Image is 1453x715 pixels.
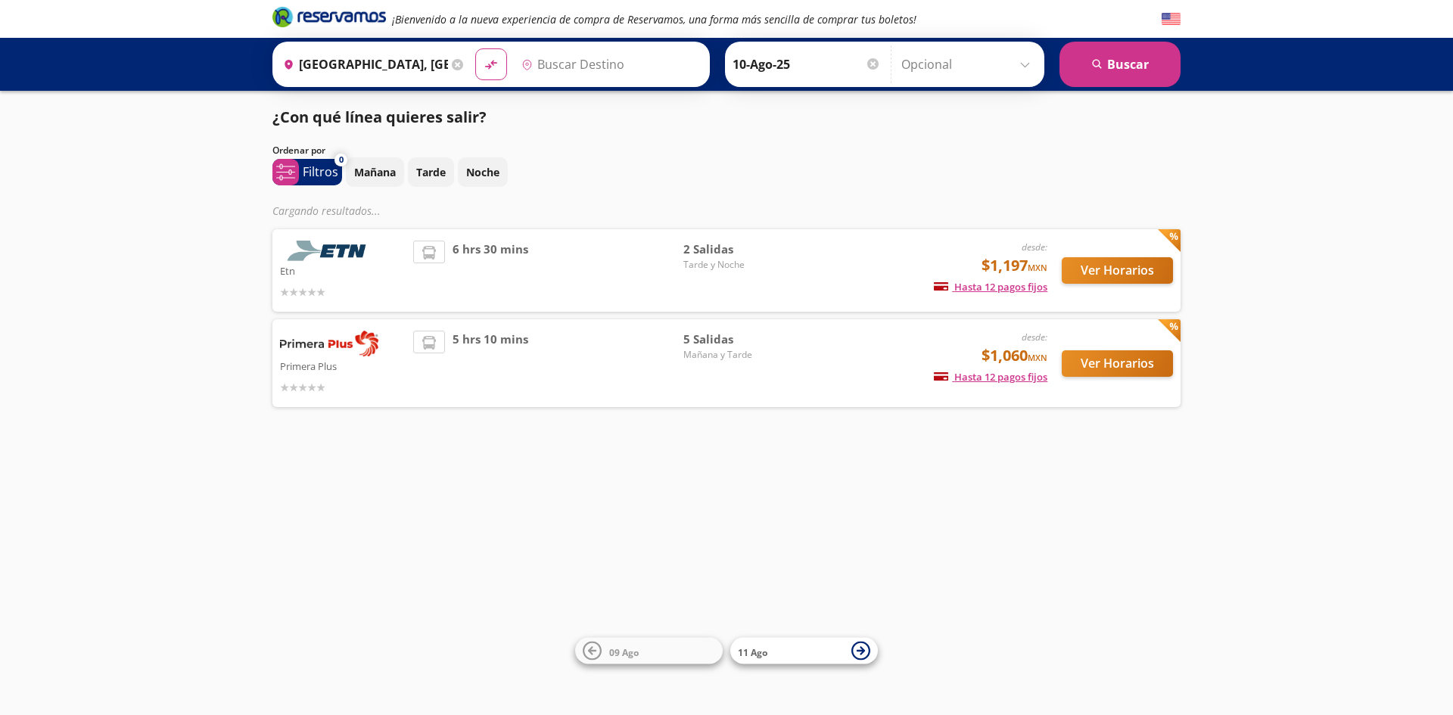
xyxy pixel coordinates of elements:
[272,144,325,157] p: Ordenar por
[683,348,789,362] span: Mañana y Tarde
[1062,350,1173,377] button: Ver Horarios
[346,157,404,187] button: Mañana
[733,45,881,83] input: Elegir Fecha
[392,12,916,26] em: ¡Bienvenido a la nueva experiencia de compra de Reservamos, una forma más sencilla de comprar tus...
[416,164,446,180] p: Tarde
[272,159,342,185] button: 0Filtros
[575,638,723,664] button: 09 Ago
[408,157,454,187] button: Tarde
[277,45,448,83] input: Buscar Origen
[982,254,1047,277] span: $1,197
[280,356,406,375] p: Primera Plus
[458,157,508,187] button: Noche
[730,638,878,664] button: 11 Ago
[738,645,767,658] span: 11 Ago
[1162,10,1181,29] button: English
[1028,262,1047,273] small: MXN
[453,331,528,396] span: 5 hrs 10 mins
[272,204,381,218] em: Cargando resultados ...
[1059,42,1181,87] button: Buscar
[272,106,487,129] p: ¿Con qué línea quieres salir?
[609,645,639,658] span: 09 Ago
[982,344,1047,367] span: $1,060
[303,163,338,181] p: Filtros
[1022,241,1047,253] em: desde:
[354,164,396,180] p: Mañana
[280,261,406,279] p: Etn
[1022,331,1047,344] em: desde:
[683,241,789,258] span: 2 Salidas
[683,331,789,348] span: 5 Salidas
[272,5,386,28] i: Brand Logo
[934,280,1047,294] span: Hasta 12 pagos fijos
[339,154,344,166] span: 0
[934,370,1047,384] span: Hasta 12 pagos fijos
[453,241,528,300] span: 6 hrs 30 mins
[1062,257,1173,284] button: Ver Horarios
[466,164,499,180] p: Noche
[280,241,378,261] img: Etn
[515,45,702,83] input: Buscar Destino
[901,45,1037,83] input: Opcional
[683,258,789,272] span: Tarde y Noche
[280,331,378,356] img: Primera Plus
[272,5,386,33] a: Brand Logo
[1028,352,1047,363] small: MXN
